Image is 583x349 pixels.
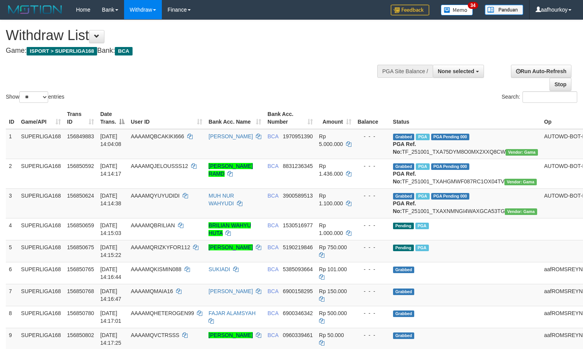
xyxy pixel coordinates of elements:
span: BCA [267,266,278,272]
span: AAAAMQYUYUDIDI [131,193,180,199]
span: 156850675 [67,244,94,250]
b: PGA Ref. No: [393,171,416,185]
td: SUPERLIGA168 [18,159,64,188]
td: SUPERLIGA168 [18,306,64,328]
th: Game/API: activate to sort column ascending [18,107,64,129]
th: Bank Acc. Name: activate to sort column ascending [205,107,264,129]
span: 156850802 [67,332,94,338]
td: 2 [6,159,18,188]
span: Rp 5.000.000 [319,133,343,147]
b: PGA Ref. No: [393,141,416,155]
a: [PERSON_NAME] RAMD [208,163,253,177]
span: BCA [267,332,278,338]
td: 6 [6,262,18,284]
span: [DATE] 14:17:01 [100,310,121,324]
span: Grabbed [393,267,415,273]
a: SUKIADI [208,266,230,272]
th: ID [6,107,18,129]
span: Vendor URL: https://trx31.1velocity.biz [505,208,537,215]
span: Pending [393,245,414,251]
span: BCA [267,163,278,169]
span: BCA [267,310,278,316]
span: Copy 6900346342 to clipboard [283,310,313,316]
span: Marked by aafsoycanthlai [416,193,429,200]
span: PGA Pending [431,163,470,170]
span: AAAAMQKISMIN088 [131,266,181,272]
span: [DATE] 14:16:47 [100,288,121,302]
span: ISPORT > SUPERLIGA168 [27,47,97,55]
label: Show entries [6,91,64,103]
span: Copy 5190219846 to clipboard [283,244,313,250]
a: [PERSON_NAME] [208,133,253,139]
td: SUPERLIGA168 [18,129,64,159]
a: BRILIAN WAHYU HUTA [208,222,251,236]
a: [PERSON_NAME] [208,332,253,338]
div: - - - [358,192,387,200]
span: Copy 1970951390 to clipboard [283,133,313,139]
b: PGA Ref. No: [393,200,416,214]
a: [PERSON_NAME] [208,288,253,294]
span: Vendor URL: https://trx31.1velocity.biz [506,149,538,156]
a: MUH NUR WAHYUDI [208,193,234,206]
span: [DATE] 14:17:25 [100,332,121,346]
th: Trans ID: activate to sort column ascending [64,107,97,129]
span: PGA Pending [431,134,470,140]
a: FAJAR ALAMSYAH [208,310,255,316]
label: Search: [502,91,577,103]
th: User ID: activate to sort column ascending [128,107,205,129]
td: TF_251001_TXAXNMNGI4WAXGCA53TG [390,188,541,218]
span: Grabbed [393,310,415,317]
span: BCA [267,222,278,228]
span: [DATE] 14:15:22 [100,244,121,258]
img: Feedback.jpg [391,5,429,15]
td: 3 [6,188,18,218]
span: Marked by aafsoycanthlai [416,163,429,170]
span: AAAAMQHETEROGEN99 [131,310,194,316]
span: Grabbed [393,193,415,200]
img: Button%20Memo.svg [441,5,473,15]
span: [DATE] 14:15:03 [100,222,121,236]
span: Marked by aafsoycanthlai [416,134,429,140]
span: Grabbed [393,134,415,140]
h4: Game: Bank: [6,47,381,55]
td: TF_251001_TXAHGMWF087RC1OX04TV [390,159,541,188]
div: - - - [358,221,387,229]
span: AAAAMQRIZKYFOR112 [131,244,190,250]
span: 156850768 [67,288,94,294]
td: TF_251001_TXA75DYM8O0MX2XXQ8CW [390,129,541,159]
span: Copy 1530516977 to clipboard [283,222,313,228]
span: 156850780 [67,310,94,316]
span: AAAAMQJELOUSSS12 [131,163,188,169]
td: SUPERLIGA168 [18,240,64,262]
span: Rp 50.000 [319,332,344,338]
span: Rp 101.000 [319,266,347,272]
span: [DATE] 14:14:38 [100,193,121,206]
td: 5 [6,240,18,262]
span: BCA [267,244,278,250]
div: - - - [358,133,387,140]
span: Vendor URL: https://trx31.1velocity.biz [504,179,537,185]
h1: Withdraw List [6,28,381,43]
div: - - - [358,162,387,170]
div: - - - [358,309,387,317]
span: [DATE] 14:14:17 [100,163,121,177]
span: Copy 5385093664 to clipboard [283,266,313,272]
div: PGA Site Balance / [377,65,433,78]
span: 34 [468,2,478,9]
td: SUPERLIGA168 [18,188,64,218]
span: Copy 3900589513 to clipboard [283,193,313,199]
span: Copy 8831236345 to clipboard [283,163,313,169]
span: 156849883 [67,133,94,139]
img: MOTION_logo.png [6,4,64,15]
span: Rp 150.000 [319,288,347,294]
span: BCA [267,193,278,199]
span: 156850659 [67,222,94,228]
span: BCA [267,133,278,139]
img: panduan.png [485,5,523,15]
div: - - - [358,265,387,273]
span: AAAAMQBCAKIKI666 [131,133,184,139]
button: None selected [433,65,484,78]
span: Marked by aafsoycanthlai [415,223,429,229]
span: 156850765 [67,266,94,272]
span: BCA [115,47,132,55]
